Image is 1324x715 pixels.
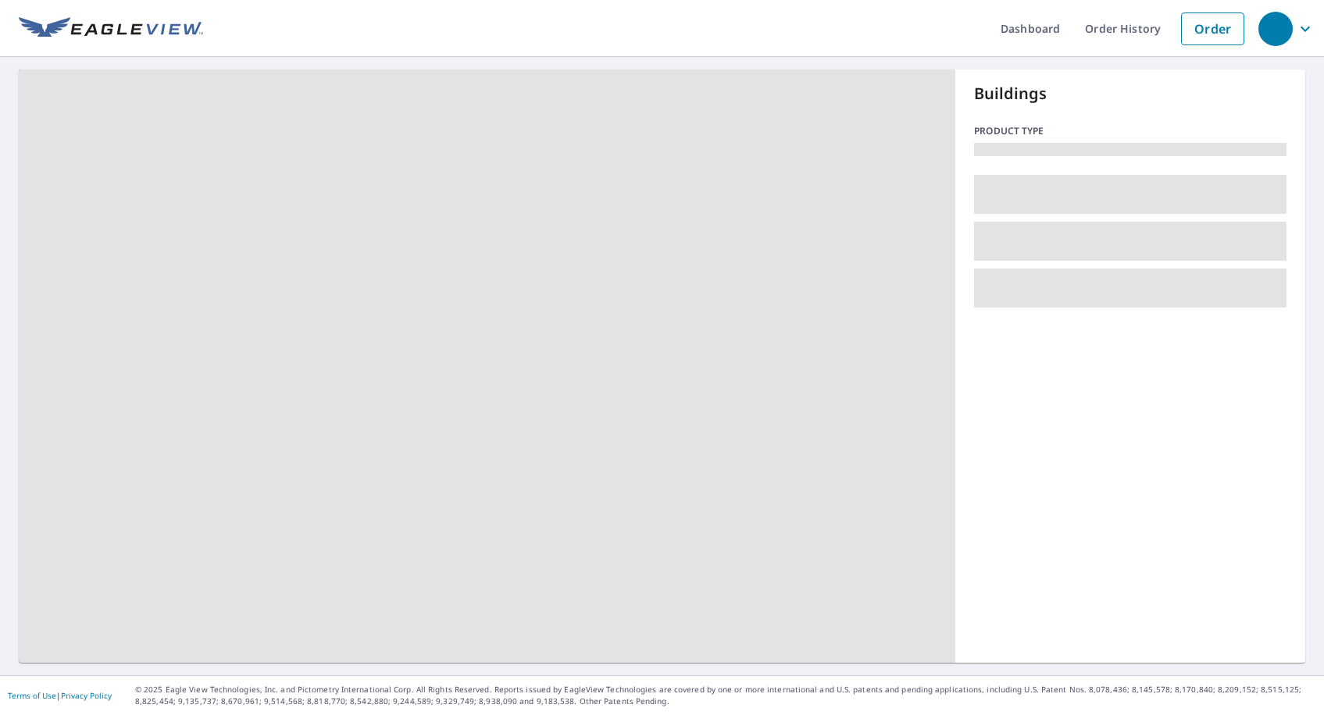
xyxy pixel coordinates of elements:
[974,124,1287,138] p: Product type
[19,17,203,41] img: EV Logo
[1181,12,1244,45] a: Order
[135,684,1316,707] p: © 2025 Eagle View Technologies, Inc. and Pictometry International Corp. All Rights Reserved. Repo...
[8,691,112,700] p: |
[974,82,1287,105] p: Buildings
[61,690,112,701] a: Privacy Policy
[8,690,56,701] a: Terms of Use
